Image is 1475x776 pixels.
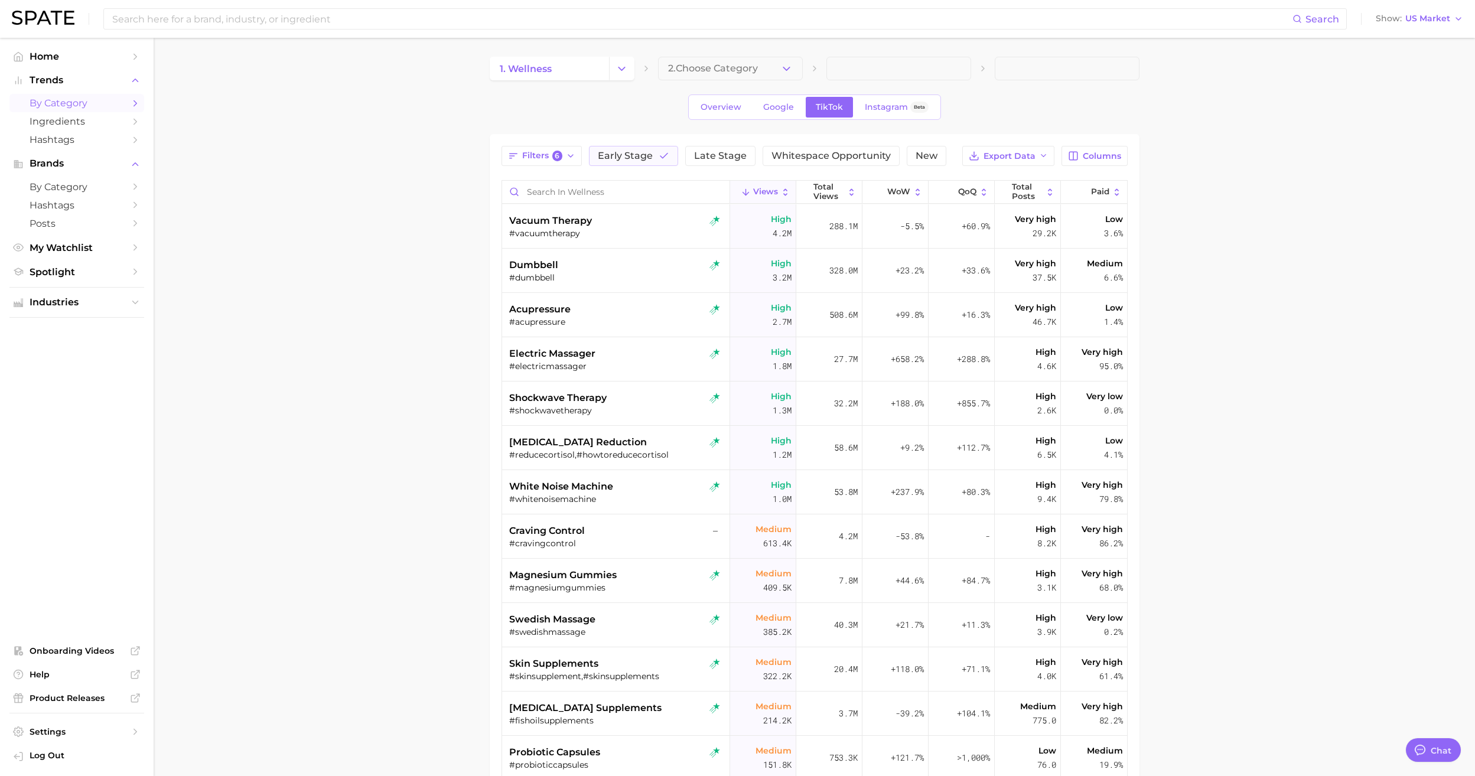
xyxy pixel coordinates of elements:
button: Total Posts [995,181,1061,204]
span: Very high [1015,301,1056,315]
span: 6.5k [1037,448,1056,462]
span: My Watchlist [30,242,124,253]
span: +33.6% [962,263,990,278]
button: [MEDICAL_DATA] supplementstiktok rising star#fishoilsupplementsMedium214.2k3.7m-39.2%+104.1%Mediu... [502,692,1127,736]
a: Spotlight [9,263,144,281]
span: 1.2m [773,448,792,462]
a: Help [9,666,144,683]
span: Home [30,51,124,62]
span: +16.3% [962,308,990,322]
span: 1.3m [773,403,792,418]
span: +121.7% [891,751,924,765]
span: +99.8% [896,308,924,322]
a: by Category [9,94,144,112]
span: Instagram [865,102,908,112]
span: +71.1% [962,662,990,676]
div: #reducecortisol,#howtoreducecortisol [509,449,725,460]
span: Medium [756,655,792,669]
span: Very high [1082,345,1123,359]
div: #vacuumtherapy [509,228,725,239]
span: +658.2% [891,352,924,366]
span: Paid [1091,187,1109,197]
span: TikTok [816,102,843,112]
span: 40.3m [834,618,858,632]
span: High [771,301,792,315]
button: 2.Choose Category [658,57,803,80]
span: >1,000% [957,752,990,763]
button: electric massagertiktok rising star#electricmassagerHigh1.8m27.7m+658.2%+288.8%High4.6kVery high9... [502,337,1127,382]
span: Medium [1020,699,1056,713]
button: Trends [9,71,144,89]
span: Low [1105,212,1123,226]
span: 0.0% [1104,403,1123,418]
span: US Market [1405,15,1450,22]
span: High [771,345,792,359]
button: shockwave therapytiktok rising star#shockwavetherapyHigh1.3m32.2m+188.0%+855.7%High2.6kVery low0.0% [502,382,1127,426]
span: 53.8m [834,485,858,499]
a: Google [753,97,804,118]
div: #dumbbell [509,272,725,283]
span: 9.4k [1037,492,1056,506]
span: Views [753,187,778,197]
span: Onboarding Videos [30,645,124,656]
span: Very high [1082,522,1123,536]
span: 29.2k [1033,226,1056,240]
span: acupressure [509,302,571,317]
span: [MEDICAL_DATA] reduction [509,435,647,449]
span: Show [1376,15,1402,22]
img: tiktok rising star [709,437,720,448]
span: High [1036,389,1056,403]
span: 58.6m [834,441,858,455]
span: Log Out [30,750,135,761]
a: TikTok [806,97,853,118]
span: electric massager [509,347,595,361]
span: Hashtags [30,200,124,211]
span: QoQ [958,187,976,197]
button: Export Data [962,146,1054,166]
span: Settings [30,726,124,737]
a: Posts [9,214,144,233]
a: Hashtags [9,131,144,149]
div: #fishoilsupplements [509,715,725,726]
span: Help [30,669,124,680]
span: Filters [522,151,563,161]
span: Posts [30,218,124,229]
span: 4.0k [1037,669,1056,683]
span: 4.1% [1104,448,1123,462]
span: +855.7% [957,396,990,410]
span: High [1036,522,1056,536]
span: 151.8k [763,758,792,772]
span: High [1036,478,1056,492]
a: Settings [9,723,144,741]
span: High [771,256,792,270]
span: Medium [756,699,792,713]
span: 3.6% [1104,226,1123,240]
a: Overview [691,97,751,118]
span: 46.7k [1033,315,1056,329]
span: +118.0% [891,662,924,676]
span: Total Views [813,182,844,201]
img: tiktok rising star [709,260,720,270]
span: Overview [701,102,741,112]
a: InstagramBeta [855,97,939,118]
span: -5.5% [900,219,924,233]
span: 3.2m [773,270,792,285]
span: 76.0 [1037,758,1056,772]
button: skin supplementstiktok rising star#skinsupplement,#skinsupplementsMedium322.2k20.4m+118.0%+71.1%H... [502,647,1127,692]
span: 82.2% [1099,713,1123,728]
span: 7.8m [839,573,858,588]
img: tiktok rising star [709,570,720,581]
span: 61.4% [1099,669,1123,683]
span: Very low [1086,389,1123,403]
span: 1.4% [1104,315,1123,329]
span: Very high [1015,256,1056,270]
img: tiktok rising star [709,393,720,403]
span: +80.3% [962,485,990,499]
a: Ingredients [9,112,144,131]
button: Columns [1062,146,1127,166]
span: +11.3% [962,618,990,632]
span: +21.7% [896,618,924,632]
img: tiktok rising star [709,703,720,713]
span: Low [1038,744,1056,758]
span: 37.5k [1033,270,1056,285]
